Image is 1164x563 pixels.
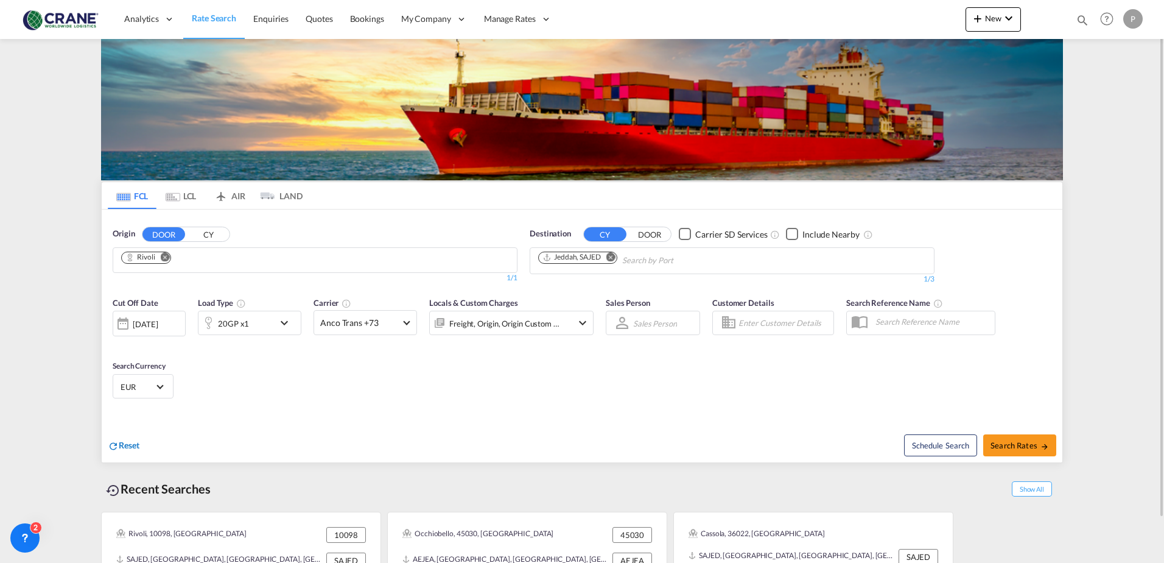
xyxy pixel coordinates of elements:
div: [DATE] [133,319,158,330]
button: CY [187,227,230,241]
md-chips-wrap: Chips container. Use arrow keys to select chips. [119,248,181,269]
md-select: Select Currency: € EUREuro [119,378,167,395]
span: Carrier [314,298,351,308]
md-icon: Unchecked: Ignores neighbouring ports when fetching rates.Checked : Includes neighbouring ports w... [863,230,873,239]
div: P [1123,9,1143,29]
md-checkbox: Checkbox No Ink [786,228,860,241]
span: Search Reference Name [846,298,943,308]
span: Sales Person [606,298,650,308]
div: OriginDOOR CY Chips container. Use arrow keys to select chips.1/1Destination CY DOORCheckbox No I... [102,210,1062,462]
span: Bookings [350,13,384,24]
md-icon: icon-chevron-down [575,316,590,330]
div: 20GP x1 [218,315,249,332]
input: Enter Customer Details [738,314,830,332]
span: Search Rates [990,441,1049,450]
div: icon-magnify [1076,13,1089,32]
button: Search Ratesicon-arrow-right [983,434,1056,456]
md-icon: icon-chevron-down [1001,11,1016,26]
span: New [970,13,1016,23]
md-select: Sales Person [632,314,678,332]
div: Include Nearby [802,228,860,241]
span: Locals & Custom Charges [429,298,518,308]
div: 45030 [612,527,652,543]
md-icon: icon-arrow-right [1040,442,1049,451]
div: Carrier SD Services [695,228,768,241]
span: Destination [530,228,571,240]
md-icon: icon-magnify [1076,13,1089,27]
span: Customer Details [712,298,774,308]
md-icon: icon-refresh [108,441,119,451]
md-tab-item: FCL [108,182,156,209]
div: Jeddah, SAJED [542,252,601,263]
div: Press delete to remove this chip. [542,252,603,263]
div: Freight Origin Origin Custom Factory Stuffingicon-chevron-down [429,311,594,335]
md-tab-item: LCL [156,182,205,209]
span: Show All [1012,481,1052,497]
span: Rate Search [192,13,236,23]
span: Analytics [124,13,159,25]
div: Cassola, 36022, Europe [689,527,825,539]
div: 20GP x1icon-chevron-down [198,311,301,335]
md-icon: icon-backup-restore [106,483,121,498]
input: Search Reference Name [869,313,995,331]
md-icon: icon-information-outline [236,299,246,308]
md-tab-item: AIR [205,182,254,209]
div: Help [1096,9,1123,30]
input: Chips input. [622,251,738,271]
div: Rivoli [125,252,155,263]
span: Help [1096,9,1117,29]
span: My Company [401,13,451,25]
span: Search Currency [113,361,166,370]
span: Origin [113,228,135,240]
md-pagination-wrapper: Use the left and right arrow keys to navigate between tabs [108,182,303,209]
div: 10098 [326,527,366,543]
md-icon: icon-chevron-down [277,316,298,330]
md-datepicker: Select [113,335,122,352]
md-icon: icon-plus 400-fg [970,11,985,26]
div: icon-refreshReset [108,439,139,453]
div: 1/3 [530,274,934,285]
span: Manage Rates [484,13,536,25]
img: LCL+%26+FCL+BACKGROUND.png [101,39,1063,180]
div: Press delete to remove this chip. [125,252,157,263]
span: Quotes [306,13,332,24]
div: Rivoli, 10098, Europe [116,527,247,543]
span: Anco Trans +73 [320,317,399,329]
button: icon-plus 400-fgNewicon-chevron-down [966,7,1021,32]
md-tab-item: LAND [254,182,303,209]
md-icon: Your search will be saved by the below given name [933,299,943,308]
div: [DATE] [113,311,186,336]
md-icon: The selected Trucker/Carrierwill be displayed in the rate results If the rates are from another f... [342,299,351,308]
img: 374de710c13411efa3da03fd754f1635.jpg [18,5,100,33]
button: CY [584,227,626,241]
button: Note: By default Schedule search will only considerorigin ports, destination ports and cut off da... [904,434,977,456]
span: Cut Off Date [113,298,158,308]
div: 1/1 [113,273,517,283]
div: Recent Searches [101,475,216,503]
div: Occhiobello, 45030, Europe [402,527,553,543]
button: Remove [152,252,170,264]
button: DOOR [628,227,671,241]
span: Reset [119,440,139,450]
span: Load Type [198,298,246,308]
md-checkbox: Checkbox No Ink [679,228,768,241]
md-chips-wrap: Chips container. Use arrow keys to select chips. [536,248,743,271]
button: Remove [598,252,617,264]
md-icon: Unchecked: Search for CY (Container Yard) services for all selected carriers.Checked : Search for... [770,230,780,239]
span: EUR [121,381,155,392]
button: DOOR [142,227,185,241]
span: Enquiries [253,13,289,24]
div: Freight Origin Origin Custom Factory Stuffing [449,315,560,332]
md-icon: icon-airplane [214,189,228,198]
